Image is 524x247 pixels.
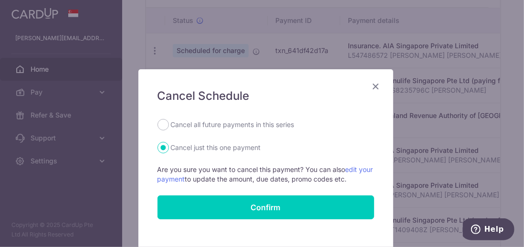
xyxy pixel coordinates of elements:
[157,88,374,104] h5: Cancel Schedule
[171,142,261,153] label: Cancel just this one payment
[157,165,374,184] p: Are you sure you want to cancel this payment? You can also to update the amount, due dates, promo...
[463,218,514,242] iframe: Opens a widget where you can find more information
[171,119,294,130] label: Cancel all future payments in this series
[157,195,374,219] button: Confirm
[370,81,382,92] button: Close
